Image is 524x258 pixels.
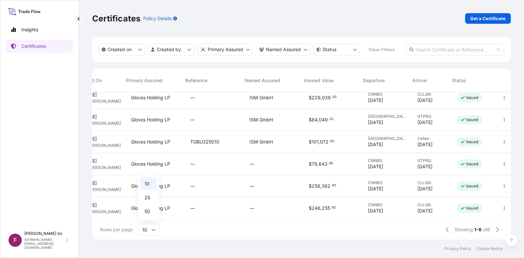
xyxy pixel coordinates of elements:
button: Clear Filters [363,44,400,55]
span: CNNBO [368,180,407,185]
span: Gloves Holding LP [131,139,170,145]
span: CNNBG [368,92,407,97]
span: [DATE] [417,97,432,104]
p: [PERSON_NAME] So [24,231,65,236]
span: [DATE] [368,163,383,170]
span: 101 [312,140,319,144]
span: , [321,95,322,100]
span: — [190,205,195,211]
span: GTPRQ [417,114,446,119]
span: 00 [330,140,334,143]
span: Callao [417,136,446,141]
span: CLLQN [417,180,446,185]
span: [DATE] [368,119,383,126]
button: certificateStatus Filter options [314,44,360,55]
span: [GEOGRAPHIC_DATA] [368,136,407,141]
span: CNNBG [368,202,407,208]
span: CLLQN [417,202,446,208]
div: 25 [141,191,157,204]
span: CLLQN [417,92,446,97]
span: , [321,206,322,210]
span: ISM GmbH [249,139,273,145]
span: Departure [363,77,385,84]
span: Showing [455,226,473,233]
p: Named Assured [266,46,301,53]
span: 258 [312,184,320,188]
button: distributor Filter options [197,44,253,55]
span: [DATE] [368,185,383,192]
span: [PERSON_NAME] [89,165,121,170]
p: Issued [466,117,478,122]
button: createdOn Filter options [99,44,145,55]
span: — [249,161,254,167]
span: [DATE] [417,185,432,192]
span: — [190,161,195,167]
span: [DATE] [417,163,432,170]
span: [PERSON_NAME] [89,121,121,126]
span: . [331,184,332,187]
div: 10 [141,177,157,190]
span: [DATE] [368,97,383,104]
span: 382 [322,184,330,188]
p: Certificates [21,43,46,49]
span: Insured Value [304,77,334,84]
span: — [190,116,195,123]
span: 1-6 [474,226,482,233]
span: . [328,162,329,165]
span: [DATE] [368,141,383,148]
span: — [249,183,254,189]
span: . [330,207,331,209]
span: ISM GmbH [249,116,273,123]
span: . [331,96,332,98]
p: Created on [108,46,132,53]
span: , [320,184,322,188]
span: 229 [312,95,321,100]
span: $ [309,162,312,166]
span: [PERSON_NAME] [89,187,121,192]
span: $ [309,95,312,100]
p: Issued [466,95,478,100]
span: , [317,162,319,166]
span: Gloves Holding LP [131,183,170,189]
button: createdBy Filter options [148,44,194,55]
span: Gloves Holding LP [131,116,170,123]
span: [DATE] [417,141,432,148]
p: Clear Filters [369,46,395,53]
span: $ [309,184,312,188]
span: Arrival [412,77,427,84]
span: . [329,140,330,143]
span: CNNBG [368,158,407,163]
span: of 6 [483,226,490,233]
span: 643 [319,162,327,166]
div: 50 [141,205,157,218]
span: 038 [322,95,331,100]
p: Primary Assured [208,46,243,53]
span: — [190,94,195,101]
span: Gloves Holding LP [131,205,170,211]
span: 78 [312,162,317,166]
p: Issued [466,139,478,145]
a: Cookie Notice [477,246,503,251]
span: Rows per page [100,226,133,233]
span: Status [452,77,466,84]
span: [PERSON_NAME] [89,143,121,148]
span: , [318,117,319,122]
p: Privacy Policy [444,246,471,251]
span: 255 [322,206,330,210]
span: . [328,118,329,120]
span: 072 [320,140,328,144]
span: 00 [332,96,336,98]
span: , [319,140,320,144]
span: Gloves Holding LP [131,94,170,101]
input: Search Certificate or Reference... [406,44,504,55]
p: [DOMAIN_NAME][EMAIL_ADDRESS][DOMAIN_NAME] [24,238,65,249]
span: GTPRQ [417,158,446,163]
span: [DATE] [417,208,432,214]
p: Certificates [92,13,141,24]
span: Primary Assured [126,77,163,84]
span: — [249,205,254,211]
span: 80 [329,162,333,165]
span: 80 [332,184,336,187]
span: [DATE] [368,208,383,214]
